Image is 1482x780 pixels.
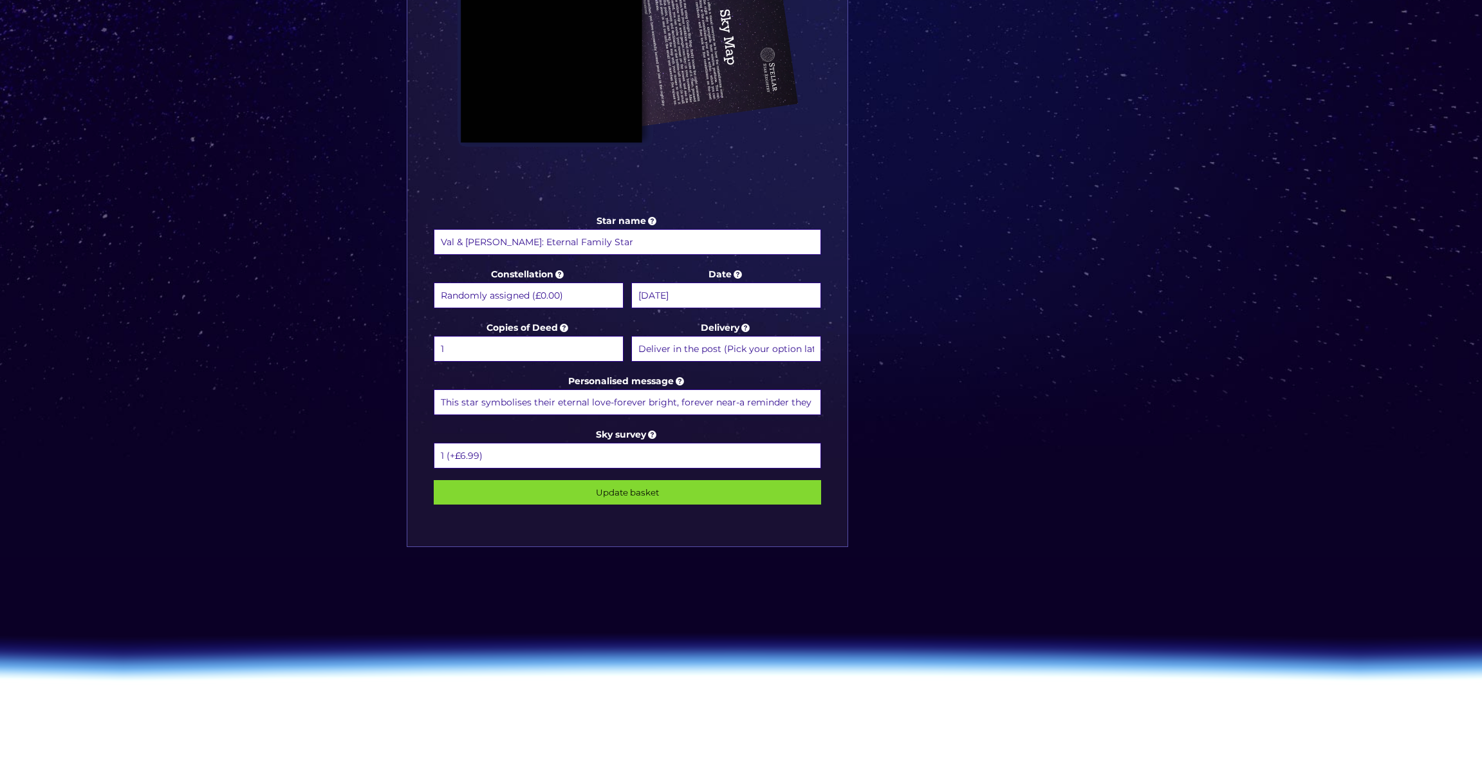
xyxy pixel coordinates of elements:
select: Delivery [631,336,821,362]
label: Date [631,266,821,310]
input: Star name [434,229,822,255]
label: Personalised message [434,373,822,417]
select: Constellation [434,283,624,308]
label: Copies of Deed [434,320,624,364]
label: Constellation [434,266,624,310]
input: Date [631,283,821,308]
label: Star name [434,213,822,257]
select: Copies of Deed [434,336,624,362]
select: Sky survey [434,443,822,469]
label: Delivery [631,320,821,364]
a: Sky survey [596,429,659,440]
input: Personalised message [434,389,822,415]
input: Update basket [434,480,822,505]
